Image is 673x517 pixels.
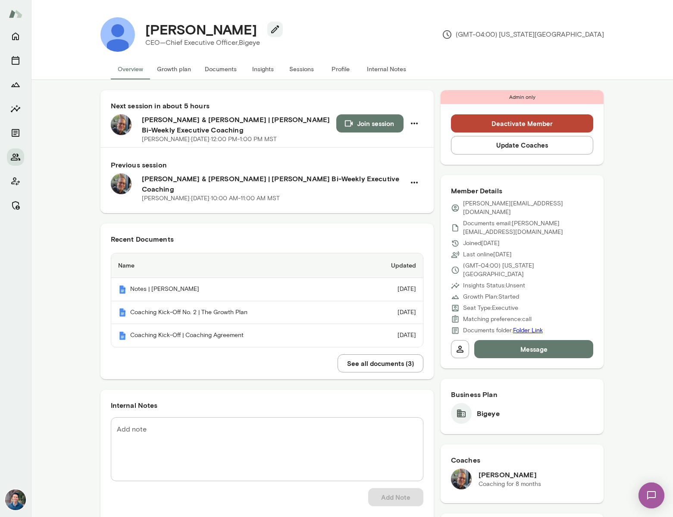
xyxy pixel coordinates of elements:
button: Documents [198,59,244,79]
button: Members [7,148,24,166]
th: Notes | [PERSON_NAME] [111,278,357,301]
p: CEO—Chief Executive Officer, Bigeye [145,38,276,48]
button: Profile [321,59,360,79]
img: Alex Yu [5,489,26,510]
button: Overview [111,59,150,79]
button: Join session [336,114,404,132]
p: Seat Type: Executive [463,304,518,312]
h6: Previous session [111,160,423,170]
button: Sessions [282,59,321,79]
div: Admin only [441,90,604,104]
button: Deactivate Member [451,114,594,132]
img: Steve Oliver [451,469,472,489]
p: (GMT-04:00) [US_STATE][GEOGRAPHIC_DATA] [463,262,594,279]
button: Sessions [7,52,24,69]
button: Message [474,340,594,358]
p: Documents email: [PERSON_NAME][EMAIL_ADDRESS][DOMAIN_NAME] [463,219,594,236]
img: Mento [118,308,127,317]
h6: [PERSON_NAME] & [PERSON_NAME] | [PERSON_NAME] Bi-Weekly Executive Coaching [142,114,336,135]
td: [DATE] [357,324,423,347]
th: Coaching Kick-Off No. 2 | The Growth Plan [111,301,357,325]
button: Manage [7,197,24,214]
th: Updated [357,253,423,278]
p: (GMT-04:00) [US_STATE][GEOGRAPHIC_DATA] [442,29,604,40]
button: See all documents (3) [338,354,423,372]
p: Documents folder: [463,326,543,335]
p: [PERSON_NAME] · [DATE] · 10:00 AM-11:00 AM MST [142,194,280,203]
button: Client app [7,173,24,190]
p: Joined [DATE] [463,239,500,248]
img: Eleanor Treharne-Jones [100,17,135,52]
button: Documents [7,124,24,142]
th: Coaching Kick-Off | Coaching Agreement [111,324,357,347]
button: Insights [7,100,24,117]
p: Matching preference: call [463,315,532,324]
img: Mento [118,331,127,340]
h6: Coaches [451,455,594,465]
button: Update Coaches [451,136,594,154]
h6: Member Details [451,186,594,196]
button: Internal Notes [360,59,413,79]
p: Insights Status: Unsent [463,281,525,290]
p: Growth Plan: Started [463,293,519,301]
td: [DATE] [357,278,423,301]
h4: [PERSON_NAME] [145,21,257,38]
p: Last online [DATE] [463,250,512,259]
td: [DATE] [357,301,423,325]
p: [PERSON_NAME][EMAIL_ADDRESS][DOMAIN_NAME] [463,199,594,217]
button: Growth Plan [7,76,24,93]
p: Coaching for 8 months [479,480,541,489]
img: Mento [118,285,127,294]
button: Insights [244,59,282,79]
h6: Bigeye [477,408,500,419]
button: Home [7,28,24,45]
h6: Business Plan [451,389,594,400]
img: Mento [9,6,22,22]
button: Growth plan [150,59,198,79]
a: Folder Link [513,327,543,334]
th: Name [111,253,357,278]
h6: Recent Documents [111,234,423,244]
h6: Next session in about 5 hours [111,101,423,111]
p: [PERSON_NAME] · [DATE] · 12:00 PM-1:00 PM MST [142,135,277,144]
h6: [PERSON_NAME] [479,470,541,480]
h6: Internal Notes [111,400,423,410]
h6: [PERSON_NAME] & [PERSON_NAME] | [PERSON_NAME] Bi-Weekly Executive Coaching [142,173,405,194]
